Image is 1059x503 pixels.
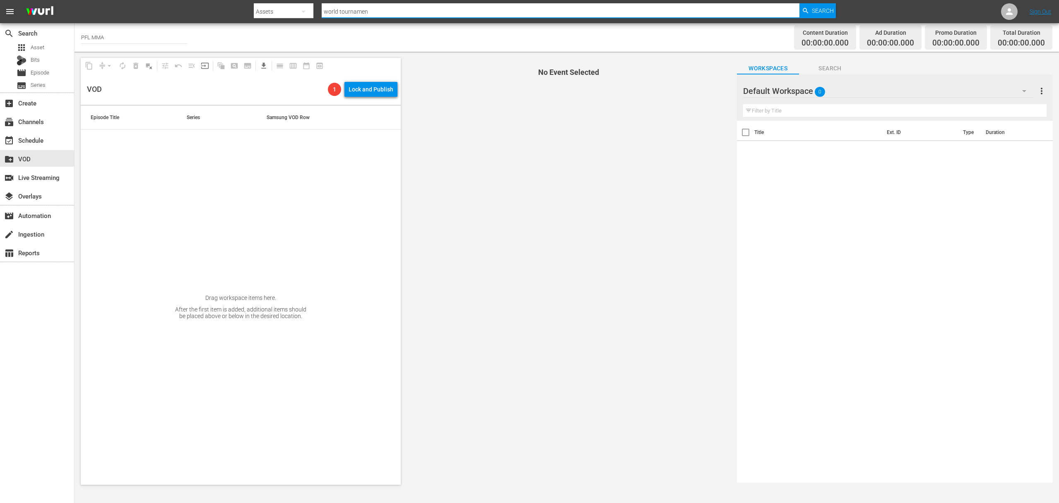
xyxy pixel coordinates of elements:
button: more_vert [1037,81,1047,101]
span: Ingestion [4,230,14,240]
span: Create Series Block [241,59,254,72]
span: get_app [260,62,268,70]
span: Search [799,63,861,74]
span: Create Search Block [228,59,241,72]
span: Customize Events [156,58,172,74]
span: Search [812,3,834,18]
button: Search [799,3,836,18]
span: Week Calendar View [286,59,300,72]
th: Samsung VOD Row [257,106,337,129]
a: Sign Out [1030,8,1051,15]
span: Live Streaming [4,173,14,183]
span: Asset [17,43,26,53]
div: VOD [87,85,102,94]
h4: No Event Selected [415,68,723,77]
div: Total Duration [998,27,1045,38]
span: 00:00:00.000 [801,38,849,48]
span: Create [4,98,14,108]
div: Content Duration [801,27,849,38]
div: After the first item is added, additional items should be placed above or below in the desired lo... [174,306,307,319]
span: Series [17,81,26,91]
span: Month Calendar View [300,59,313,72]
span: Asset [31,43,44,52]
span: Copy Lineup [82,59,96,72]
span: Automation [4,211,14,221]
img: ans4CAIJ8jUAAAAAAAAAAAAAAAAAAAAAAAAgQb4GAAAAAAAAAAAAAAAAAAAAAAAAJMjXAAAAAAAAAAAAAAAAAAAAAAAAgAT5G... [20,2,60,22]
span: 0 [815,83,825,101]
span: Series [31,81,46,89]
span: Remove Gaps & Overlaps [96,59,116,72]
span: View Backup [313,59,326,72]
span: Workspaces [737,63,799,74]
span: 00:00:00.000 [867,38,914,48]
div: Drag workspace items here. [205,295,276,301]
div: Default Workspace [743,79,1034,103]
button: Lock and Publish [344,82,397,97]
div: Ad Duration [867,27,914,38]
span: Revert to Primary Episode [172,59,185,72]
span: Bits [31,56,40,64]
span: 00:00:00.000 [998,38,1045,48]
th: Title [754,121,882,144]
span: Channels [4,117,14,127]
th: Ext. ID [882,121,958,144]
div: Lock and Publish [349,82,393,97]
span: Overlays [4,192,14,201]
span: Loop Content [116,59,129,72]
span: menu [5,7,15,17]
span: Search [4,29,14,38]
span: Download as CSV [254,58,270,74]
span: Refresh All Search Blocks [212,58,228,74]
span: Day Calendar View [270,58,286,74]
span: Reports [4,248,14,258]
span: Schedule [4,136,14,146]
span: input [201,62,209,70]
th: Episode Title [81,106,177,129]
span: Fill episodes with ad slates [185,59,198,72]
span: VOD [4,154,14,164]
span: Update Metadata from Key Asset [198,59,212,72]
span: more_vert [1037,86,1047,96]
span: Episode [31,69,49,77]
span: Clear Lineup [142,59,156,72]
th: Duration [981,121,1030,144]
span: 1 [328,86,341,93]
span: 00:00:00.000 [932,38,980,48]
div: Bits [17,55,26,65]
th: Type [958,121,981,144]
th: Series [177,106,257,129]
span: Episode [17,68,26,78]
span: playlist_remove_outlined [145,62,153,70]
span: Select an event to delete [129,59,142,72]
div: Promo Duration [932,27,980,38]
